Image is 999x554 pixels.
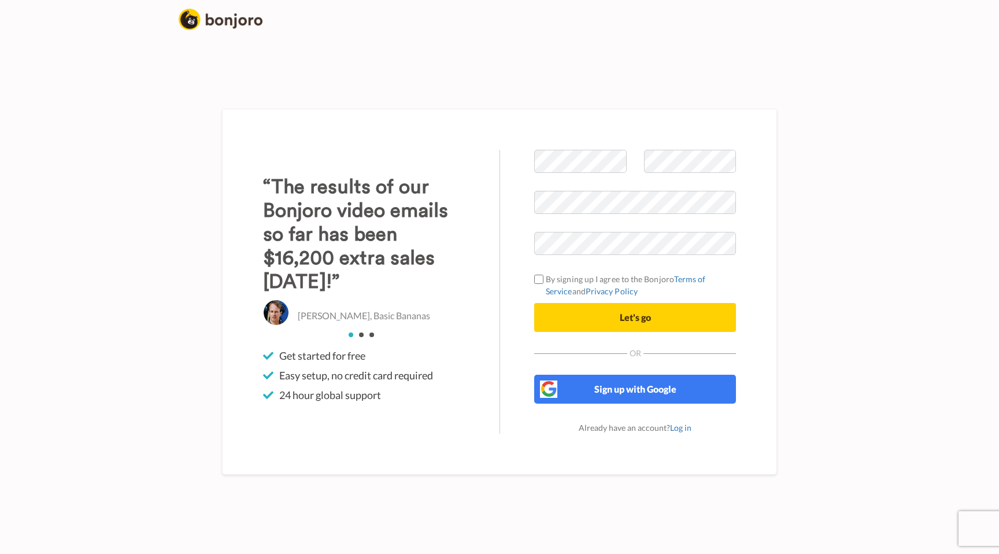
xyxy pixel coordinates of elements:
[279,388,381,402] span: 24 hour global support
[279,349,365,363] span: Get started for free
[263,175,465,294] h3: “The results of our Bonjoro video emails so far has been $16,200 extra sales [DATE]!”
[627,349,643,357] span: Or
[579,423,691,433] span: Already have an account?
[586,286,638,296] a: Privacy Policy
[279,368,433,382] span: Easy setup, no credit card required
[594,383,676,394] span: Sign up with Google
[179,9,262,30] img: logo_full.png
[298,309,430,323] p: [PERSON_NAME], Basic Bananas
[534,375,736,404] button: Sign up with Google
[534,303,736,332] button: Let's go
[263,300,289,326] img: Christo Hall, Basic Bananas
[620,312,651,323] span: Let's go
[534,275,543,284] input: By signing up I agree to the BonjoroTerms of ServiceandPrivacy Policy
[546,274,706,296] a: Terms of Service
[670,423,691,433] a: Log in
[534,273,736,297] label: By signing up I agree to the Bonjoro and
